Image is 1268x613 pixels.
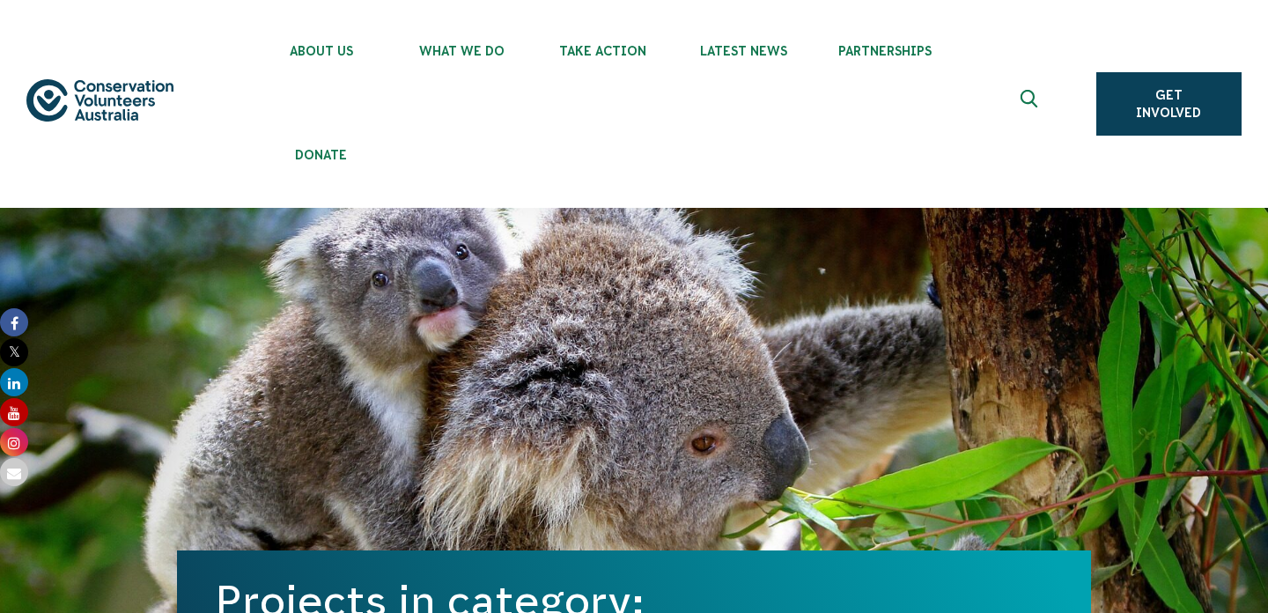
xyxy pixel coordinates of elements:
[674,44,815,58] span: Latest News
[392,44,533,58] span: What We Do
[1096,72,1242,136] a: Get Involved
[251,44,392,58] span: About Us
[1020,90,1042,118] span: Expand search box
[251,148,392,162] span: Donate
[815,44,955,58] span: Partnerships
[1010,83,1052,125] button: Expand search box Close search box
[533,44,674,58] span: Take Action
[26,79,173,122] img: logo.svg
